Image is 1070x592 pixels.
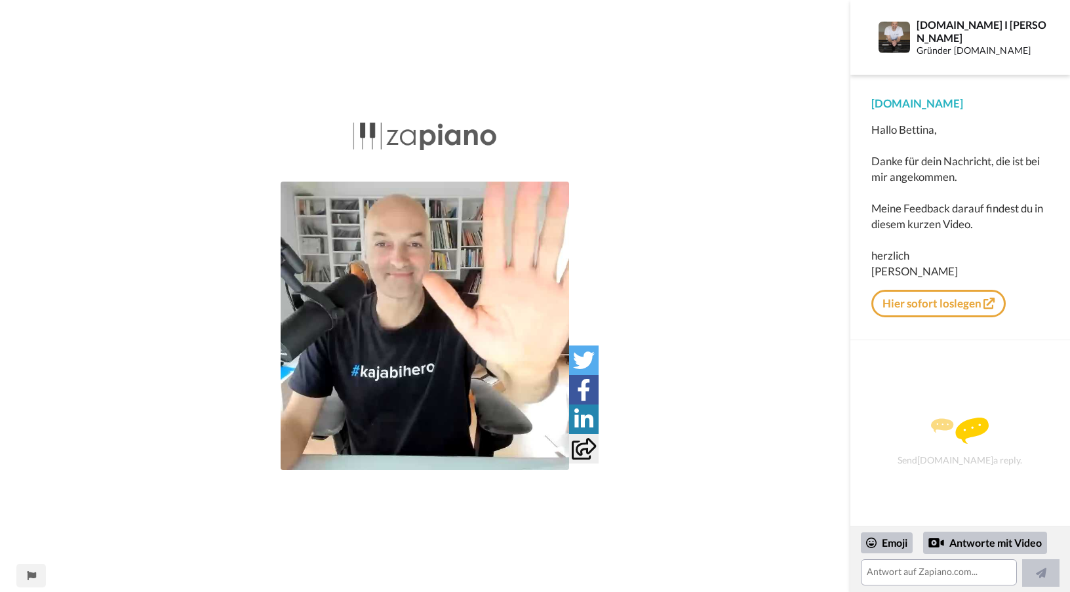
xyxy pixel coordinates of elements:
[923,532,1047,554] div: Antworte mit Video
[917,18,1048,43] div: [DOMAIN_NAME] I [PERSON_NAME]
[281,182,569,470] img: b4a5695d-9154-42af-a1e6-525b430cfb27-thumb.jpg
[871,96,1049,111] div: [DOMAIN_NAME]
[868,363,1052,519] div: Send [DOMAIN_NAME] a reply.
[879,22,910,53] img: Profile Image
[931,418,989,444] img: message.svg
[861,532,913,553] div: Emoji
[353,119,497,155] img: 9480bd0f-25e2-4221-a738-bcb85eda48c9
[928,535,944,551] div: Reply by Video
[917,45,1048,56] div: Gründer [DOMAIN_NAME]
[871,290,1006,317] a: Hier sofort loslegen
[871,122,1049,279] div: Hallo Bettina, Danke für dein Nachricht, die ist bei mir angekommen. Meine Feedback darauf findes...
